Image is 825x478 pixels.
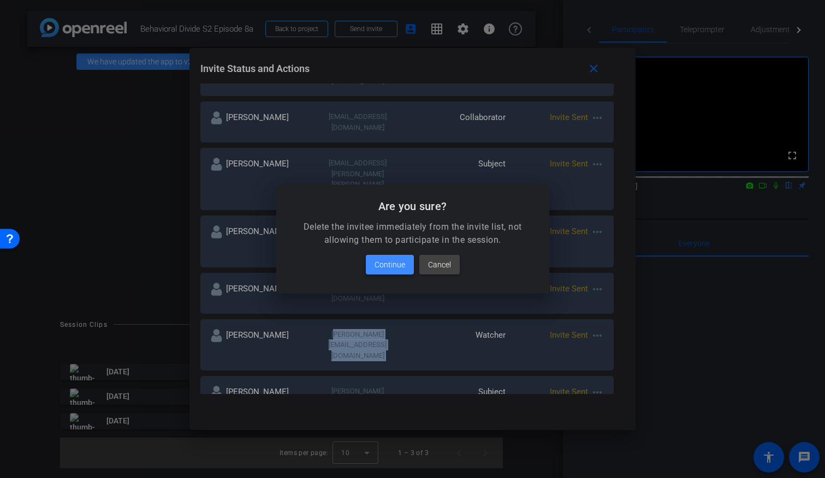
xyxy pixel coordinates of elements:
button: Cancel [419,255,460,274]
span: Cancel [428,258,451,271]
button: Continue [366,255,414,274]
h2: Are you sure? [289,198,536,215]
p: Delete the invitee immediately from the invite list, not allowing them to participate in the sess... [289,220,536,247]
span: Continue [375,258,405,271]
